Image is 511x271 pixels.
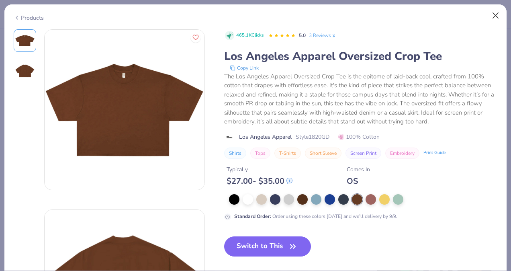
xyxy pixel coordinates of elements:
[224,148,246,159] button: Shirts
[347,176,370,186] div: OS
[299,32,306,39] span: 5.0
[15,62,35,81] img: Back
[296,133,329,141] span: Style 1820GD
[347,165,370,174] div: Comes In
[234,213,397,220] div: Order using these colors [DATE] and we’ll delivery by 9/9.
[274,148,301,159] button: T-Shirts
[227,165,292,174] div: Typically
[227,64,261,72] button: copy to clipboard
[45,30,204,190] img: Front
[236,32,264,39] span: 465.1K Clicks
[423,150,446,156] div: Print Guide
[224,49,498,64] div: Los Angeles Apparel Oversized Crop Tee
[190,32,201,43] button: Like
[234,213,271,220] strong: Standard Order :
[14,14,44,22] div: Products
[268,29,296,42] div: 5.0 Stars
[338,133,380,141] span: 100% Cotton
[250,148,270,159] button: Tops
[224,72,498,126] div: The Los Angeles Apparel Oversized Crop Tee is the epitome of laid-back cool, crafted from 100% co...
[305,148,341,159] button: Short Sleeve
[309,32,337,39] a: 3 Reviews
[239,133,292,141] span: Los Angeles Apparel
[488,8,503,23] button: Close
[224,236,311,257] button: Switch to This
[345,148,381,159] button: Screen Print
[227,176,292,186] div: $ 27.00 - $ 35.00
[385,148,419,159] button: Embroidery
[224,134,235,140] img: brand logo
[15,31,35,50] img: Front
